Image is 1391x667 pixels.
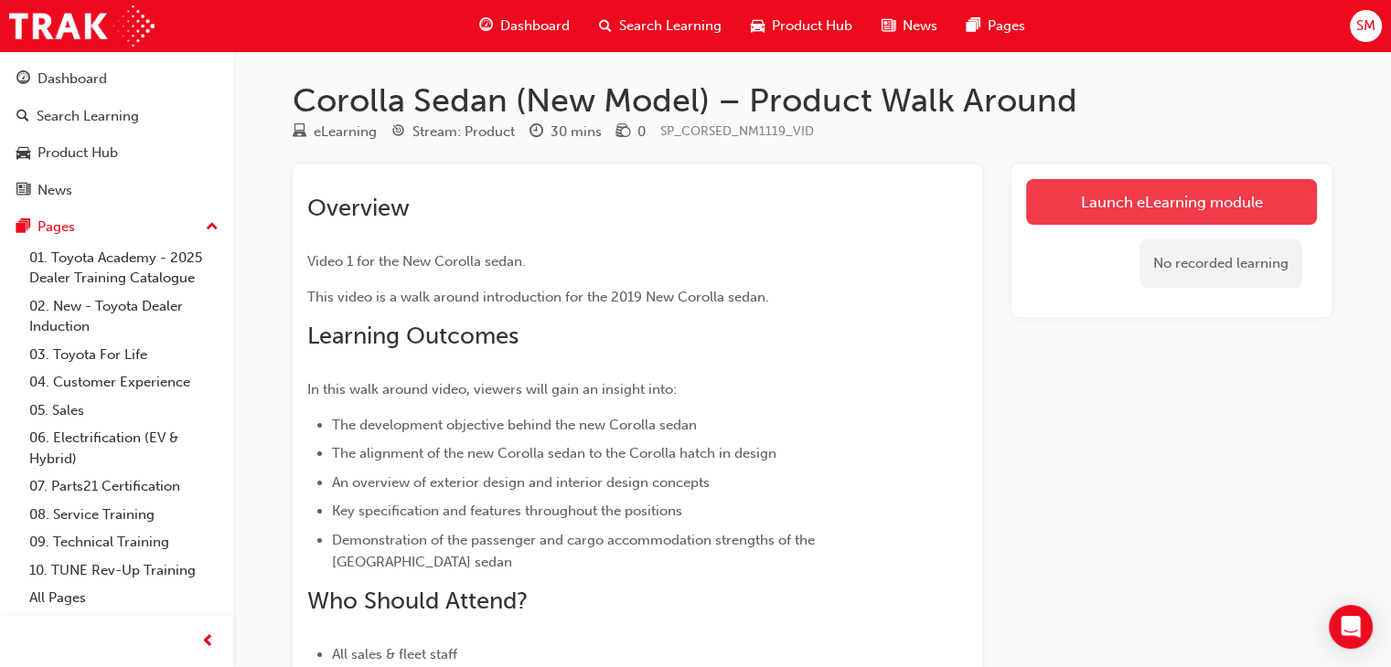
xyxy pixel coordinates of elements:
div: Stream: Product [412,122,515,143]
a: search-iconSearch Learning [584,7,736,45]
span: pages-icon [967,15,980,37]
a: 04. Customer Experience [22,368,226,397]
div: Type [293,121,377,143]
span: Pages [988,16,1025,37]
span: Product Hub [772,16,852,37]
a: 10. TUNE Rev-Up Training [22,556,226,585]
span: target-icon [391,124,405,141]
span: Overview [307,194,410,222]
a: 06. Electrification (EV & Hybrid) [22,424,226,472]
span: The development objective behind the new Corolla sedan [332,417,697,433]
div: News [37,180,72,201]
span: car-icon [751,15,765,37]
span: Video 1 for the New Corolla sedan. [307,253,526,270]
a: 02. New - Toyota Dealer Induction [22,292,226,341]
a: Product Hub [7,136,226,170]
div: Duration [530,121,602,143]
a: car-iconProduct Hub [736,7,867,45]
button: DashboardSearch LearningProduct HubNews [7,58,226,210]
a: 01. Toyota Academy - 2025 Dealer Training Catalogue [22,244,226,292]
img: Trak [9,5,155,47]
div: Product Hub [37,143,118,164]
a: All Pages [22,584,226,612]
a: 03. Toyota For Life [22,341,226,369]
a: 07. Parts21 Certification [22,472,226,501]
div: No recorded learning [1140,239,1302,288]
a: 05. Sales [22,397,226,425]
span: clock-icon [530,124,543,141]
a: guage-iconDashboard [465,7,584,45]
div: Search Learning [37,106,139,127]
div: Price [616,121,646,143]
span: Learning resource code [660,123,814,139]
span: up-icon [206,216,219,239]
span: search-icon [599,15,612,37]
div: Dashboard [37,69,107,90]
span: search-icon [16,109,29,125]
span: Key specification and features throughout the positions [332,503,682,519]
span: money-icon [616,124,630,141]
button: Pages [7,210,226,244]
span: prev-icon [201,630,215,653]
span: news-icon [882,15,895,37]
a: pages-iconPages [952,7,1040,45]
span: news-icon [16,183,30,199]
span: SM [1356,16,1375,37]
a: 09. Technical Training [22,528,226,556]
div: Open Intercom Messenger [1329,605,1373,649]
a: Dashboard [7,62,226,96]
div: Stream [391,121,515,143]
span: In this walk around video, viewers will gain an insight into: [307,381,677,397]
span: guage-icon [16,71,30,88]
button: SM [1350,10,1382,42]
span: guage-icon [479,15,493,37]
a: News [7,174,226,207]
span: Who Should Attend? [307,587,528,615]
span: pages-icon [16,219,30,236]
a: news-iconNews [867,7,952,45]
div: 30 mins [551,122,602,143]
a: Launch eLearning module [1026,179,1317,225]
span: All sales & fleet staff [332,646,457,662]
div: 0 [637,122,646,143]
span: An overview of exterior design and interior design concepts [332,474,710,491]
span: This video is a walk around introduction for the 2019 New Corolla sedan. [307,289,769,305]
div: Pages [37,217,75,238]
span: Search Learning [619,16,722,37]
span: News [903,16,937,37]
span: Demonstration of the passenger and cargo accommodation strengths of the [GEOGRAPHIC_DATA] sedan [332,532,819,570]
h1: Corolla Sedan (New Model) – Product Walk Around [293,80,1332,121]
span: Dashboard [500,16,570,37]
span: The alignment of the new Corolla sedan to the Corolla hatch in design [332,445,776,461]
a: 08. Service Training [22,501,226,529]
a: Search Learning [7,100,226,133]
div: eLearning [314,122,377,143]
span: learningResourceType_ELEARNING-icon [293,124,306,141]
span: car-icon [16,145,30,162]
span: Learning Outcomes [307,322,519,350]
